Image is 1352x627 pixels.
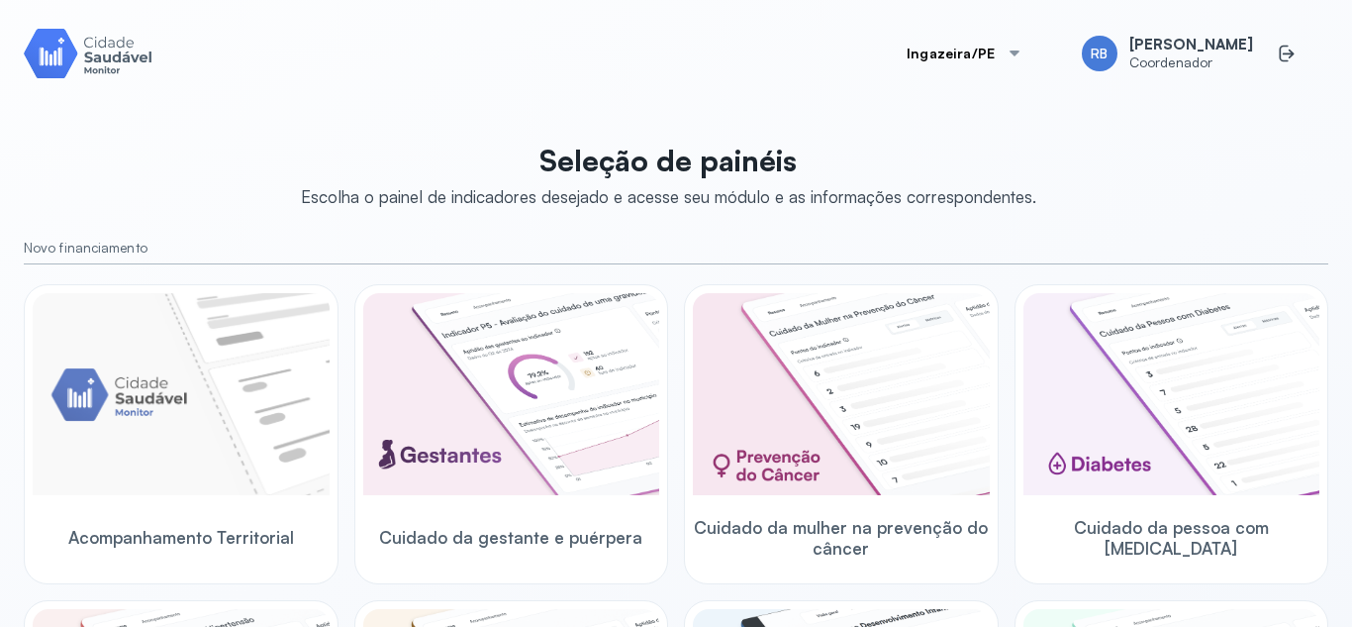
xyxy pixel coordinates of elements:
span: Cuidado da pessoa com [MEDICAL_DATA] [1023,517,1320,560]
span: Coordenador [1129,54,1253,71]
div: Escolha o painel de indicadores desejado e acesse seu módulo e as informações correspondentes. [301,186,1036,207]
span: Cuidado da mulher na prevenção do câncer [693,517,990,560]
span: Acompanhamento Territorial [68,527,294,548]
small: Novo financiamento [24,240,1328,257]
span: RB [1091,46,1108,62]
img: placeholder-module-ilustration.png [33,293,330,495]
button: Ingazeira/PE [883,34,1046,73]
span: Cuidado da gestante e puérpera [379,527,642,548]
p: Seleção de painéis [301,143,1036,178]
img: Logotipo do produto Monitor [24,25,152,81]
span: [PERSON_NAME] [1129,36,1253,54]
img: woman-cancer-prevention-care.png [693,293,990,495]
img: pregnants.png [363,293,660,495]
img: diabetics.png [1023,293,1320,495]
